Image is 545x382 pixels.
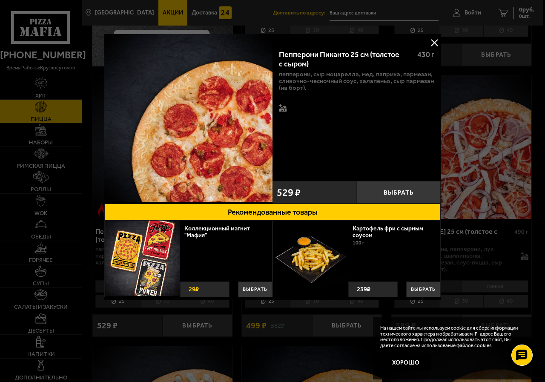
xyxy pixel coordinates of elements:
[104,34,272,204] a: Пепперони Пиканто 25 см (толстое с сыром)
[277,187,301,198] span: 529 ₽
[186,282,201,297] strong: 29 ₽
[417,50,434,59] span: 430 г
[353,225,423,239] a: Картофель фри с сырным соусом
[104,34,272,202] img: Пепперони Пиканто 25 см (толстое с сыром)
[184,225,250,239] a: Коллекционный магнит "Мафия"
[279,71,434,91] p: пепперони, сыр Моцарелла, мед, паприка, пармезан, сливочно-чесночный соус, халапеньо, сыр пармеза...
[279,50,410,69] div: Пепперони Пиканто 25 см (толстое с сыром)
[104,204,441,221] button: Рекомендованные товары
[380,354,431,371] button: Хорошо
[353,240,364,246] span: 100 г
[355,282,373,297] strong: 239 ₽
[357,181,441,204] button: Выбрать
[380,325,525,349] p: На нашем сайте мы используем cookie для сбора информации технического характера и обрабатываем IP...
[406,281,440,297] button: Выбрать
[238,281,272,297] button: Выбрать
